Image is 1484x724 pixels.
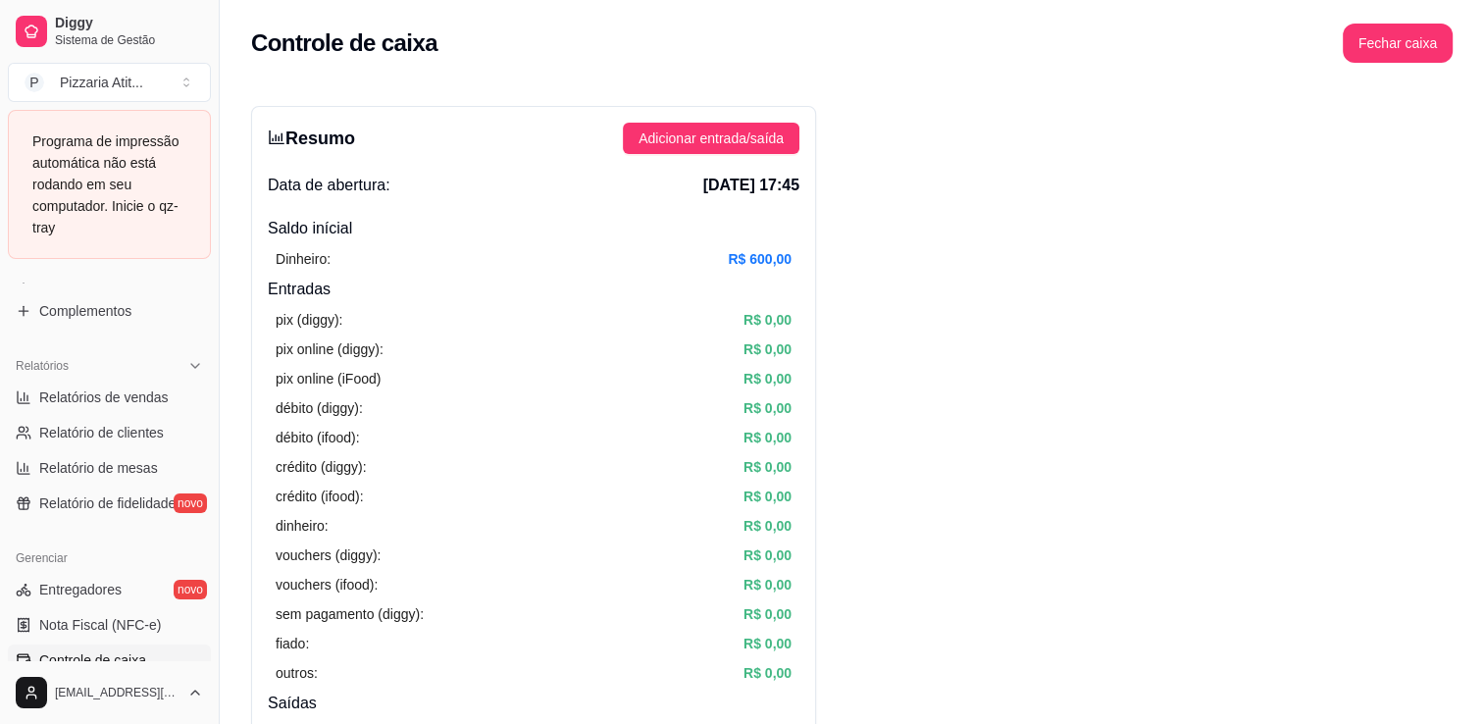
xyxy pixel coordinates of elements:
article: pix online (diggy): [276,338,384,360]
article: R$ 0,00 [743,456,792,478]
a: Relatórios de vendas [8,382,211,413]
span: Data de abertura: [268,174,390,197]
span: [EMAIL_ADDRESS][DOMAIN_NAME] [55,685,179,700]
article: R$ 0,00 [743,486,792,507]
h2: Controle de caixa [251,27,437,59]
span: bar-chart [268,129,285,146]
article: pix (diggy): [276,309,342,331]
a: Controle de caixa [8,645,211,676]
button: Adicionar entrada/saída [623,123,799,154]
article: R$ 0,00 [743,544,792,566]
span: Sistema de Gestão [55,32,203,48]
a: Complementos [8,295,211,327]
h4: Entradas [268,278,799,301]
span: Relatório de fidelidade [39,493,176,513]
a: Nota Fiscal (NFC-e) [8,609,211,641]
article: crédito (ifood): [276,486,363,507]
article: Dinheiro: [276,248,331,270]
div: Programa de impressão automática não está rodando em seu computador. Inicie o qz-tray [32,130,186,238]
span: Diggy [55,15,203,32]
article: R$ 0,00 [743,397,792,419]
div: Gerenciar [8,543,211,574]
article: dinheiro: [276,515,329,537]
span: Relatório de clientes [39,423,164,442]
article: R$ 0,00 [743,427,792,448]
article: vouchers (ifood): [276,574,378,595]
span: P [25,73,44,92]
span: Controle de caixa [39,650,146,670]
span: Relatório de mesas [39,458,158,478]
h3: Resumo [268,125,355,152]
article: crédito (diggy): [276,456,367,478]
span: Relatórios de vendas [39,388,169,407]
span: Nota Fiscal (NFC-e) [39,615,161,635]
span: Entregadores [39,580,122,599]
article: débito (diggy): [276,397,363,419]
a: DiggySistema de Gestão [8,8,211,55]
h4: Saídas [268,692,799,715]
article: R$ 0,00 [743,309,792,331]
article: R$ 0,00 [743,633,792,654]
button: Fechar caixa [1343,24,1453,63]
span: Complementos [39,301,131,321]
article: R$ 0,00 [743,368,792,389]
a: Relatório de fidelidadenovo [8,488,211,519]
div: Pizzaria Atit ... [60,73,143,92]
h4: Saldo inícial [268,217,799,240]
article: pix online (iFood) [276,368,381,389]
article: débito (ifood): [276,427,360,448]
article: R$ 0,00 [743,338,792,360]
article: vouchers (diggy): [276,544,381,566]
button: [EMAIL_ADDRESS][DOMAIN_NAME] [8,669,211,716]
article: R$ 0,00 [743,515,792,537]
span: Relatórios [16,358,69,374]
article: R$ 0,00 [743,603,792,625]
a: Entregadoresnovo [8,574,211,605]
article: R$ 600,00 [728,248,792,270]
span: Adicionar entrada/saída [639,128,784,149]
a: Relatório de mesas [8,452,211,484]
article: outros: [276,662,318,684]
article: R$ 0,00 [743,574,792,595]
a: Relatório de clientes [8,417,211,448]
article: sem pagamento (diggy): [276,603,424,625]
article: R$ 0,00 [743,662,792,684]
span: [DATE] 17:45 [703,174,799,197]
article: fiado: [276,633,309,654]
button: Select a team [8,63,211,102]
